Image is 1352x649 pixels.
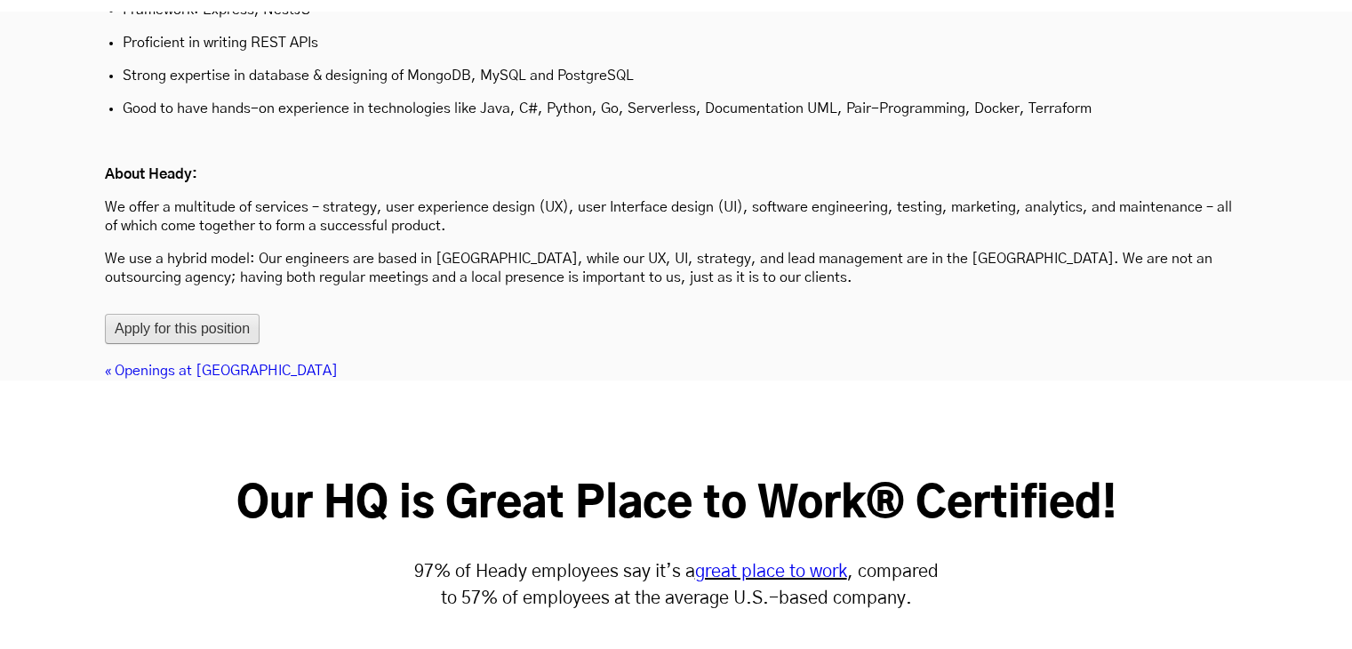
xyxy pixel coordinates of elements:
a: « Openings at [GEOGRAPHIC_DATA] [105,364,338,378]
p: We offer a multitude of services – strategy, user experience design (UX), user Interface design (... [105,198,1247,236]
p: Proficient in writing REST APIs [123,34,1229,52]
button: Apply for this position [105,314,260,344]
p: 97% of Heady employees say it’s a , compared to 57% of employees at the average U.S.-based company. [410,558,943,612]
p: We use a hybrid model: Our engineers are based in [GEOGRAPHIC_DATA], while our UX, UI, strategy, ... [105,250,1247,287]
p: Strong expertise in database & designing of MongoDB, MySQL and PostgreSQL [123,67,1229,85]
strong: About Heady: [105,167,197,181]
p: Good to have hands-on experience in technologies like Java, C#, Python, Go, Serverless, Documenta... [123,100,1229,118]
a: great place to work [695,563,847,581]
